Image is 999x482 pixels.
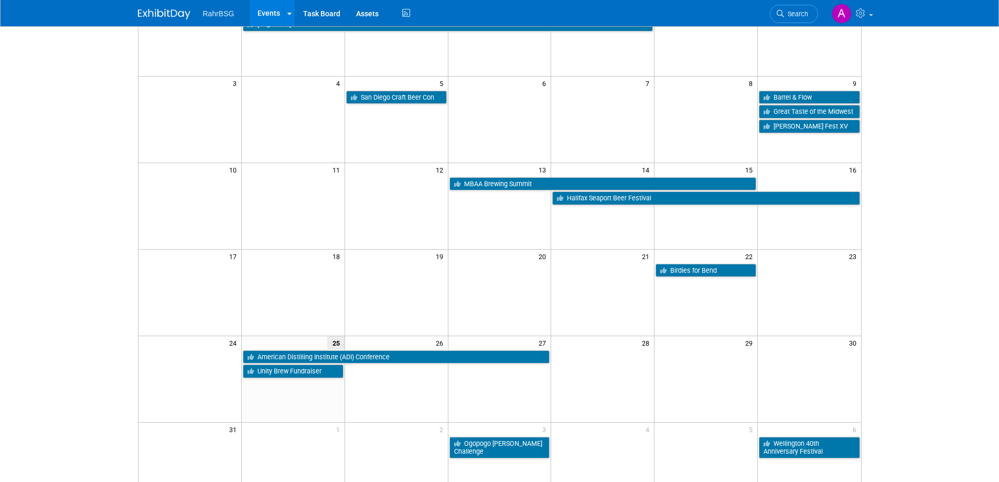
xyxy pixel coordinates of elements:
a: [PERSON_NAME] Fest XV [759,120,860,133]
span: 13 [538,163,551,176]
span: 1 [335,423,345,436]
span: 20 [538,250,551,263]
span: 29 [744,336,757,349]
span: 6 [852,423,861,436]
span: 14 [641,163,654,176]
a: Great Taste of the Midwest [759,105,860,119]
span: 8 [748,77,757,90]
span: 16 [848,163,861,176]
a: Unity Brew Fundraiser [243,365,343,378]
span: 3 [232,77,241,90]
span: 4 [335,77,345,90]
span: Search [784,10,808,18]
a: Ogopogo [PERSON_NAME] Challenge [449,437,550,458]
img: Anna-Lisa Brewer [832,4,852,24]
a: Birdies for Bend [656,264,756,277]
span: 12 [435,163,448,176]
span: 5 [438,77,448,90]
span: 7 [644,77,654,90]
a: Halifax Seaport Beer Festival [552,191,860,205]
a: MBAA Brewing Summit [449,177,757,191]
span: 19 [435,250,448,263]
span: 22 [744,250,757,263]
span: 25 [327,336,345,349]
span: 3 [541,423,551,436]
span: 27 [538,336,551,349]
span: 17 [228,250,241,263]
span: RahrBSG [203,9,234,18]
span: 4 [644,423,654,436]
span: 21 [641,250,654,263]
span: 23 [848,250,861,263]
span: 28 [641,336,654,349]
span: 15 [744,163,757,176]
a: American Distilling Institute (ADI) Conference [243,350,550,364]
a: Search [770,5,818,23]
span: 2 [438,423,448,436]
span: 6 [541,77,551,90]
span: 31 [228,423,241,436]
img: ExhibitDay [138,9,190,19]
a: San Diego Craft Beer Con [346,91,447,104]
span: 24 [228,336,241,349]
span: 26 [435,336,448,349]
span: 5 [748,423,757,436]
span: 18 [331,250,345,263]
span: 30 [848,336,861,349]
span: 11 [331,163,345,176]
a: Barrel & Flow [759,91,860,104]
a: Wellington 40th Anniversary Festival [759,437,860,458]
span: 10 [228,163,241,176]
span: 9 [852,77,861,90]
